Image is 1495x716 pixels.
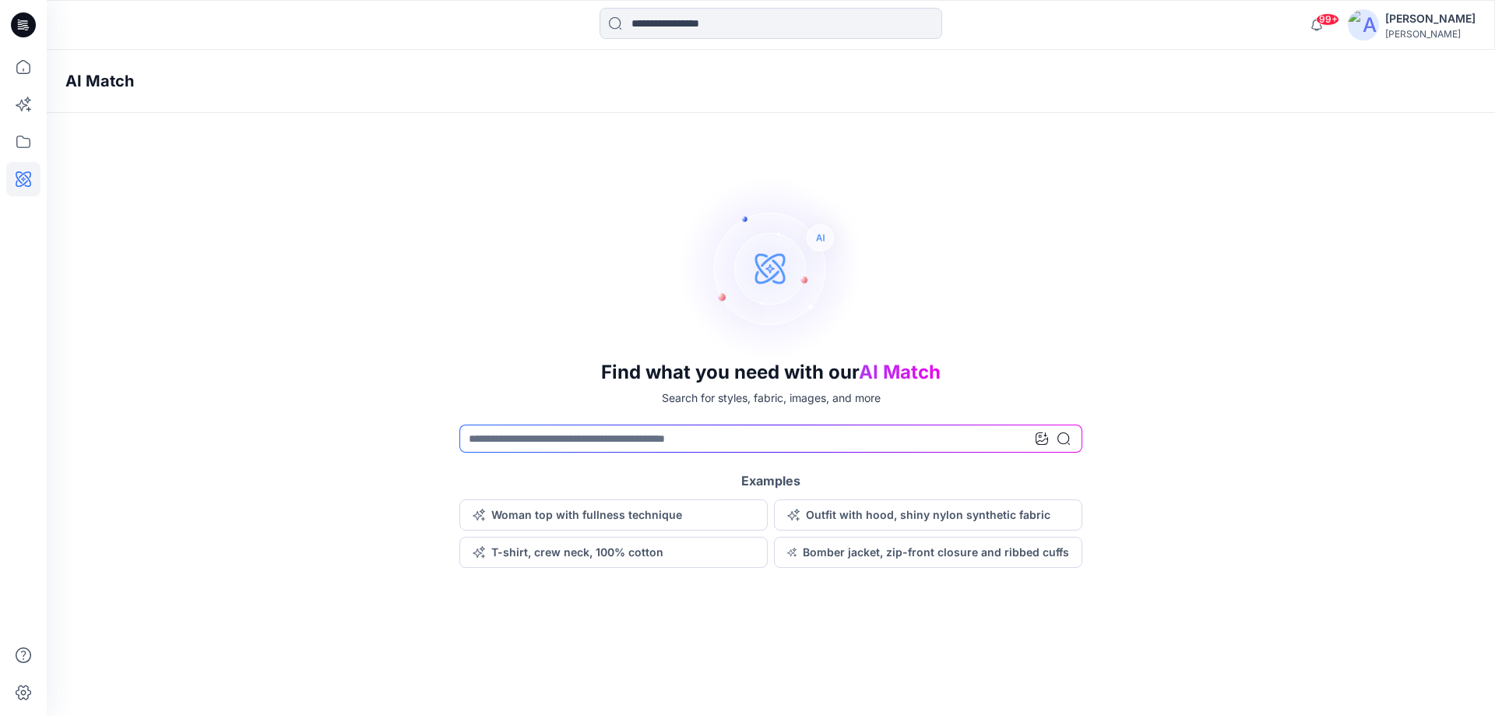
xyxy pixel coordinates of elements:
button: T-shirt, crew neck, 100% cotton [459,537,768,568]
span: 99+ [1316,13,1339,26]
div: [PERSON_NAME] [1385,28,1476,40]
button: Outfit with hood, shiny nylon synthetic fabric [774,499,1082,531]
h5: Examples [741,471,800,490]
button: Woman top with fullness technique [459,499,768,531]
p: Search for styles, fabric, images, and more [662,390,881,406]
img: avatar [1348,9,1379,41]
button: Bomber jacket, zip-front closure and ribbed cuffs [774,537,1082,568]
h4: AI Match [65,72,134,90]
img: AI Search [677,175,864,362]
h3: Find what you need with our [601,362,941,383]
span: AI Match [859,361,941,383]
div: [PERSON_NAME] [1385,9,1476,28]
